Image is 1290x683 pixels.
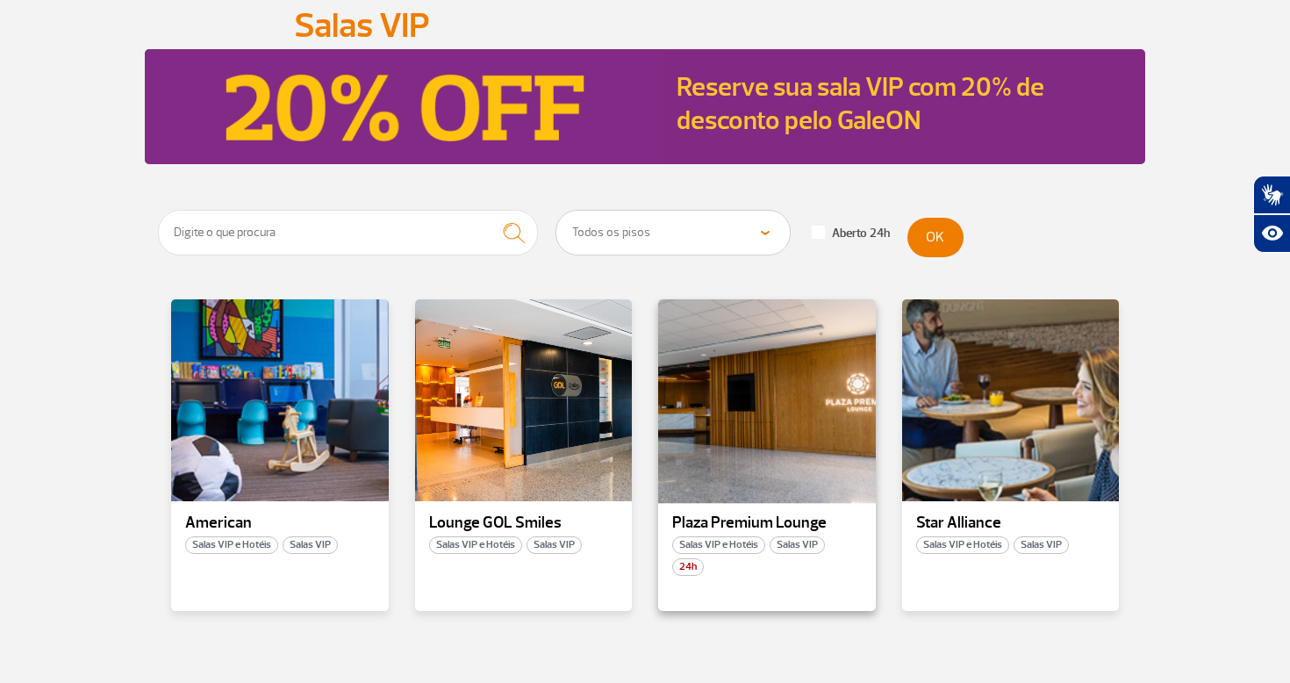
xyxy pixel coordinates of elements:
span: Salas VIP [283,536,338,554]
input: Digite o que procura [158,210,538,255]
span: Salas VIP [527,536,582,554]
p: Star Alliance [916,514,1106,532]
span: Salas VIP e Hotéis [672,536,765,554]
a: Reserve sua sala VIP com 20% de desconto pelo GaleON [677,70,1044,137]
div: Plugin de acessibilidade da Hand Talk. [1253,176,1290,253]
img: Reserve sua sala VIP com 20% de desconto pelo GaleON [145,49,665,164]
span: Salas VIP [1014,536,1069,554]
span: 24h [672,558,704,576]
span: Salas VIP e Hotéis [916,536,1009,554]
p: Lounge GOL Smiles [429,514,619,532]
p: Plaza Premium Lounge [672,514,862,532]
button: OK [907,218,964,257]
span: Salas VIP e Hotéis [429,536,522,554]
span: Salas VIP e Hotéis [185,536,278,554]
button: Abrir tradutor de língua de sinais. [1253,176,1290,214]
label: Aberto 24h [812,226,890,241]
h1: Salas VIP [294,11,996,40]
p: American [185,514,375,532]
button: Abrir recursos assistivos. [1253,214,1290,253]
span: Salas VIP [770,536,825,554]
